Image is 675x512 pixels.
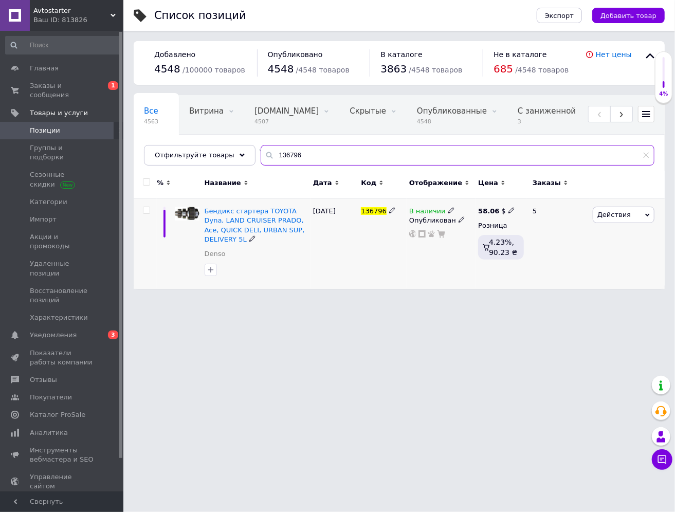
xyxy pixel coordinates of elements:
[655,90,672,98] div: 4%
[254,118,319,125] span: 4507
[518,118,627,125] span: 3
[417,118,487,125] span: 4548
[518,106,627,116] span: С заниженной ценой, Оп...
[30,170,95,189] span: Сезонные скидки
[154,50,195,59] span: Добавлено
[157,178,163,188] span: %
[261,145,654,166] input: Поиск по названию позиции, артикулу и поисковым запросам
[409,178,462,188] span: Отображение
[350,106,386,116] span: Скрытые
[30,126,60,135] span: Позиции
[478,221,524,230] div: Розница
[30,472,95,491] span: Управление сайтом
[592,8,665,23] button: Добавить товар
[205,207,305,243] a: Бендикс стартера TOYOTA Dyna, LAND CRUISER PRADO, Ace, QUICK DELI, URBAN SUP, DELIVERY 5L
[33,15,123,25] div: Ваш ID: 813826
[596,50,632,59] a: Нет цены
[494,63,513,75] span: 685
[30,232,95,251] span: Акции и промокоды
[417,106,487,116] span: Опубликованные
[33,6,111,15] span: Avtostarter
[545,12,574,20] span: Экспорт
[144,106,158,116] span: Все
[30,446,95,464] span: Инструменты вебмастера и SEO
[30,286,95,305] span: Восстановление позиций
[30,143,95,162] span: Группы и подборки
[154,63,180,75] span: 4548
[30,349,95,367] span: Показатели работы компании
[652,449,672,470] button: Чат с покупателем
[268,63,294,75] span: 4548
[144,145,253,155] span: Автозаполнение характе...
[189,106,224,116] span: Витрина
[30,331,77,340] span: Уведомления
[494,50,547,59] span: Не в каталоге
[409,66,462,74] span: / 4548 товаров
[478,178,498,188] span: Цена
[30,393,72,402] span: Покупатели
[30,81,95,100] span: Заказы и сообщения
[205,178,241,188] span: Название
[30,313,88,322] span: Характеристики
[533,178,561,188] span: Заказы
[30,375,57,385] span: Отзывы
[30,259,95,278] span: Удаленные позиции
[183,66,245,74] span: / 100000 товаров
[154,10,246,21] div: Список позиций
[537,8,582,23] button: Экспорт
[313,178,332,188] span: Дата
[254,106,319,116] span: [DOMAIN_NAME]
[30,64,59,73] span: Главная
[515,66,569,74] span: / 4548 товаров
[489,238,517,257] span: 4.23%, 90.23 ₴
[361,207,387,215] span: 136796
[134,135,274,174] div: Автозаполнение характеристик
[409,216,473,225] div: Опубликован
[155,151,234,159] span: Отфильтруйте товары
[311,199,358,289] div: [DATE]
[5,36,121,54] input: Поиск
[478,207,515,216] div: $
[205,249,226,259] a: Denso
[597,211,631,218] span: Действия
[409,207,446,218] span: В наличии
[108,331,118,339] span: 3
[600,12,656,20] span: Добавить товар
[30,410,85,419] span: Каталог ProSale
[296,66,350,74] span: / 4548 товаров
[30,428,68,437] span: Аналитика
[108,81,118,90] span: 1
[526,199,590,289] div: 5
[144,118,158,125] span: 4563
[175,207,199,221] img: Бендикс стартера TOYOTA Dyna, LAND CRUISER PRADO, Ace, QUICK DELI, URBAN SUP, DELIVERY 5L
[380,50,422,59] span: В каталоге
[361,178,376,188] span: Код
[30,197,67,207] span: Категории
[478,207,499,215] b: 58.06
[30,108,88,118] span: Товары и услуги
[268,50,323,59] span: Опубликовано
[507,96,647,135] div: С заниженной ценой, Опубликованные
[380,63,407,75] span: 3863
[30,215,57,224] span: Импорт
